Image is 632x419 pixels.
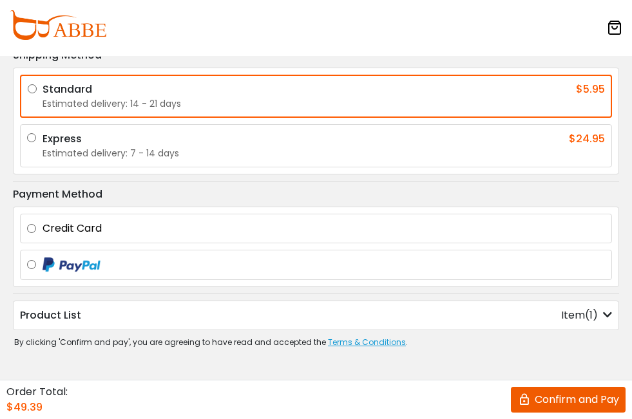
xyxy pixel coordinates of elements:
span: By clicking 'Confirm and pay', you are agreeing to have read and accepted the [14,337,326,348]
div: $49.39 [6,400,43,415]
div: $5.95 [576,82,605,97]
div: Product List [20,308,81,323]
label: Credit Card [43,221,605,236]
div: Item(1) [561,308,612,323]
h3: Payment Method [13,188,619,200]
div: Estimated delivery: 7 - 14 days [43,147,605,160]
h3: Shipping Method [13,49,619,61]
button: Confirm and Pay [511,387,626,413]
img: abbeglasses.com [10,10,106,40]
div: . [8,330,619,355]
span: Terms & Conditions [328,337,406,348]
div: Order Total: [6,384,68,400]
div: Standard [43,82,92,97]
div: $24.95 [569,131,605,147]
div: Estimated delivery: 14 - 21 days [43,97,605,111]
img: paypal-logo.png [43,257,101,273]
div: Express [43,131,82,147]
